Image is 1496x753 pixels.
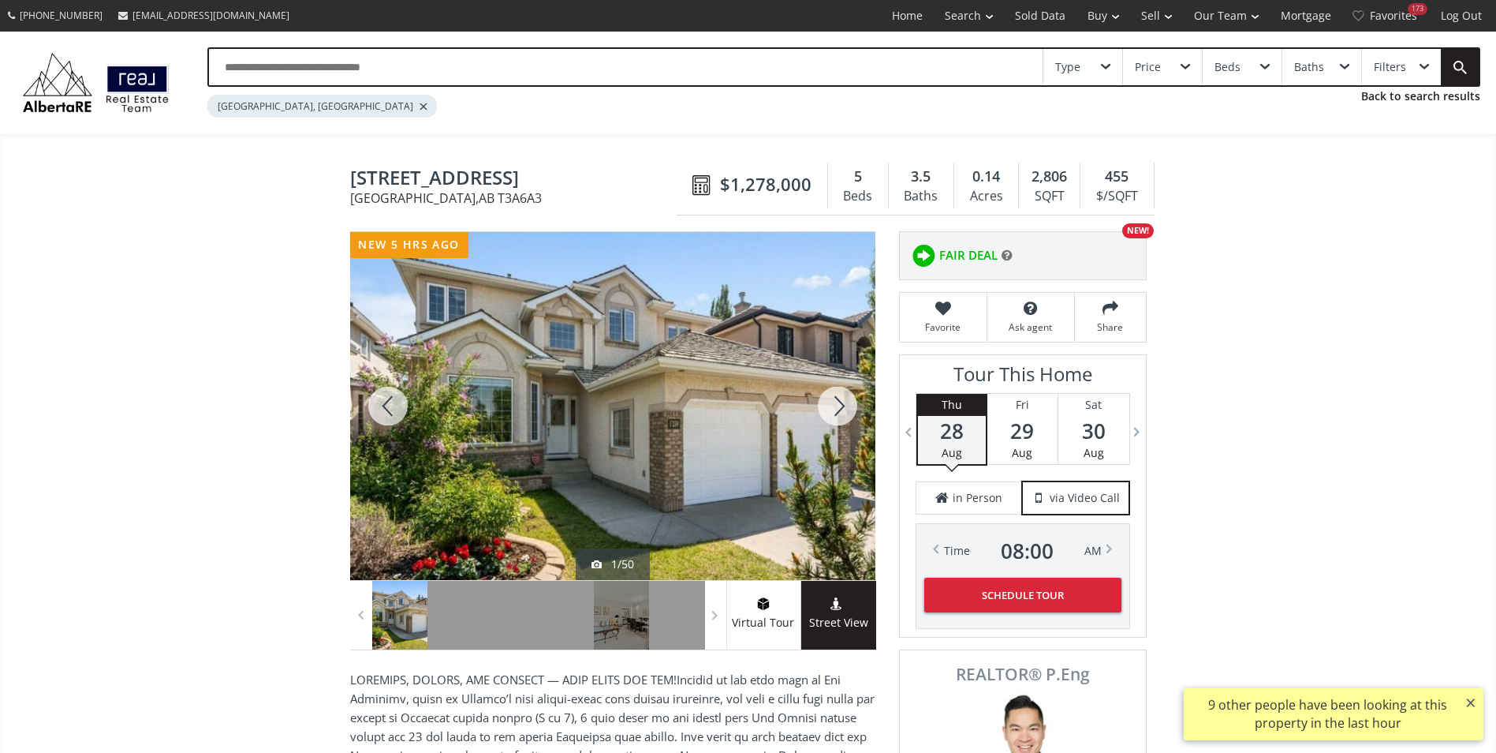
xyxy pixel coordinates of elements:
[1027,185,1072,208] div: SQFT
[1058,394,1129,416] div: Sat
[110,1,297,30] a: [EMAIL_ADDRESS][DOMAIN_NAME]
[1084,445,1104,460] span: Aug
[1088,185,1145,208] div: $/SQFT
[953,490,1002,506] span: in Person
[591,556,634,572] div: 1/50
[755,598,771,610] img: virtual tour icon
[897,167,946,187] div: 3.5
[1214,62,1240,73] div: Beds
[1032,167,1067,187] span: 2,806
[1458,688,1483,717] button: ×
[962,167,1010,187] div: 0.14
[1192,696,1464,732] div: 9 other people have been looking at this property in the last hour
[1294,62,1324,73] div: Baths
[987,394,1058,416] div: Fri
[1001,540,1054,562] span: 08 : 00
[1058,420,1129,442] span: 30
[917,666,1129,683] span: REALTOR® P.Eng
[801,614,876,632] span: Street View
[350,232,875,580] div: 10417 Hamptons Boulevard NW Calgary, AB T3A6A3 - Photo 1 of 50
[1088,167,1145,187] div: 455
[995,320,1066,334] span: Ask agent
[918,394,986,416] div: Thu
[350,232,468,258] div: new 5 hrs ago
[1374,62,1406,73] div: Filters
[1012,445,1032,460] span: Aug
[1050,490,1120,506] span: via Video Call
[836,167,880,187] div: 5
[987,420,1058,442] span: 29
[1122,223,1154,238] div: NEW!
[836,185,880,208] div: Beds
[942,445,962,460] span: Aug
[350,192,685,204] span: [GEOGRAPHIC_DATA] , AB T3A6A3
[924,578,1121,613] button: Schedule Tour
[720,172,811,197] span: $1,278,000
[726,614,800,632] span: Virtual Tour
[897,185,946,208] div: Baths
[1083,320,1138,334] span: Share
[908,320,979,334] span: Favorite
[20,9,103,22] span: [PHONE_NUMBER]
[132,9,289,22] span: [EMAIL_ADDRESS][DOMAIN_NAME]
[726,581,801,650] a: virtual tour iconVirtual Tour
[1135,62,1161,73] div: Price
[207,95,437,118] div: [GEOGRAPHIC_DATA], [GEOGRAPHIC_DATA]
[962,185,1010,208] div: Acres
[350,167,685,192] span: 10417 Hamptons Boulevard NW
[1361,88,1480,104] a: Back to search results
[916,363,1130,393] h3: Tour This Home
[939,247,998,264] span: FAIR DEAL
[908,240,939,272] img: rating icon
[16,49,176,116] img: Logo
[1055,62,1080,73] div: Type
[1408,3,1427,15] div: 173
[944,540,1102,562] div: Time AM
[918,420,986,442] span: 28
